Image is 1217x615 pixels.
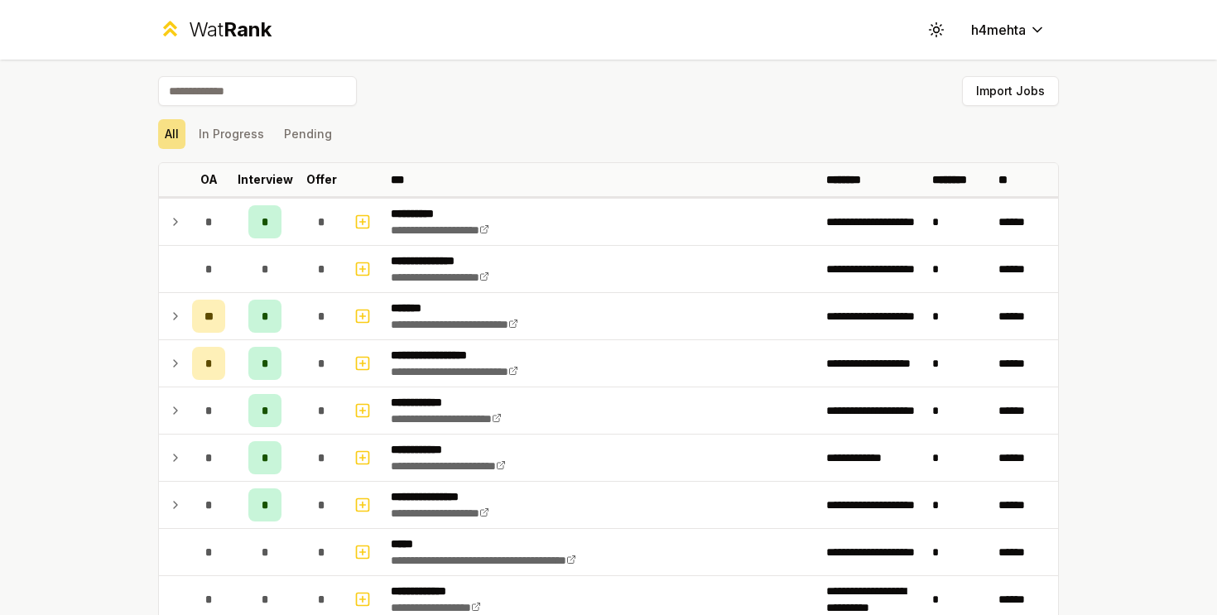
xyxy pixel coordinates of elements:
[200,171,218,188] p: OA
[238,171,293,188] p: Interview
[962,76,1059,106] button: Import Jobs
[971,20,1026,40] span: h4mehta
[158,119,185,149] button: All
[158,17,272,43] a: WatRank
[192,119,271,149] button: In Progress
[277,119,339,149] button: Pending
[224,17,272,41] span: Rank
[306,171,337,188] p: Offer
[958,15,1059,45] button: h4mehta
[189,17,272,43] div: Wat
